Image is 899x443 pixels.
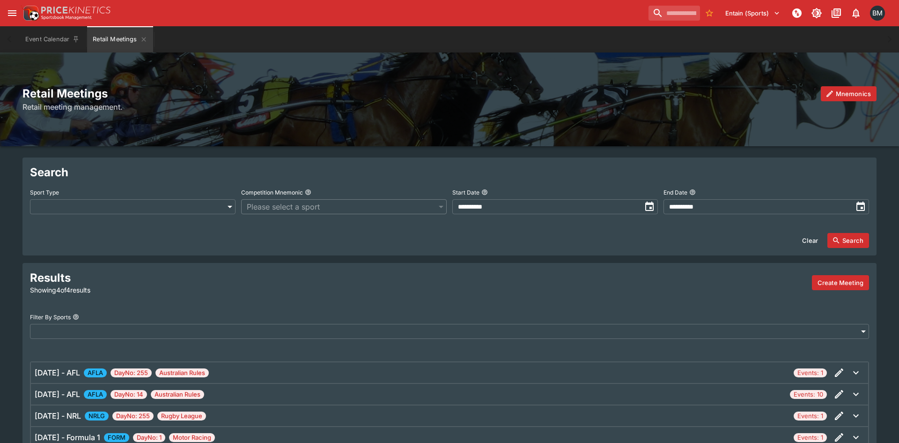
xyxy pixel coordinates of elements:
[641,198,658,215] button: toggle date time picker
[481,189,488,195] button: Start Date
[702,6,717,21] button: No Bookmarks
[867,3,888,23] button: Byron Monk
[689,189,696,195] button: End Date
[847,5,864,22] button: Notifications
[452,188,479,196] p: Start Date
[821,86,877,101] button: Mnemonics
[73,314,79,320] button: Filter By Sports
[157,412,206,421] span: Rugby League
[35,432,100,443] h6: [DATE] - Formula 1
[84,390,107,399] span: AFLA
[155,368,209,378] span: Australian Rules
[20,26,85,53] button: Event Calendar
[794,412,827,421] span: Events: 1
[648,6,700,21] input: search
[87,26,153,53] button: Retail Meetings
[35,367,80,378] h6: [DATE] - AFL
[788,5,805,22] button: NOT Connected to PK
[104,433,129,443] span: FORM
[720,6,786,21] button: Select Tenant
[133,433,165,443] span: DayNo: 1
[247,201,432,212] span: Please select a sport
[151,390,204,399] span: Australian Rules
[35,389,80,400] h6: [DATE] - AFL
[35,410,81,421] h6: [DATE] - NRL
[41,15,92,20] img: Sportsbook Management
[794,433,827,443] span: Events: 1
[4,5,21,22] button: open drawer
[812,275,869,290] button: Create a new meeting by adding events
[41,7,111,14] img: PriceKinetics
[828,5,845,22] button: Documentation
[111,368,152,378] span: DayNo: 255
[808,5,825,22] button: Toggle light/dark mode
[30,313,71,321] p: Filter By Sports
[796,233,824,248] button: Clear
[827,233,869,248] button: Search
[169,433,215,443] span: Motor Racing
[112,412,154,421] span: DayNo: 255
[30,285,300,295] p: Showing 4 of 4 results
[794,368,827,378] span: Events: 1
[22,101,877,113] h6: Retail meeting management.
[85,412,109,421] span: NRLG
[111,390,147,399] span: DayNo: 14
[241,188,303,196] p: Competition Mnemonic
[22,86,877,101] h2: Retail Meetings
[870,6,885,21] div: Byron Monk
[790,390,827,399] span: Events: 10
[30,188,59,196] p: Sport Type
[305,189,311,195] button: Competition Mnemonic
[30,165,869,180] h2: Search
[852,198,869,215] button: toggle date time picker
[84,368,107,378] span: AFLA
[663,188,687,196] p: End Date
[30,270,300,285] h2: Results
[21,4,39,23] img: PriceKinetics Logo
